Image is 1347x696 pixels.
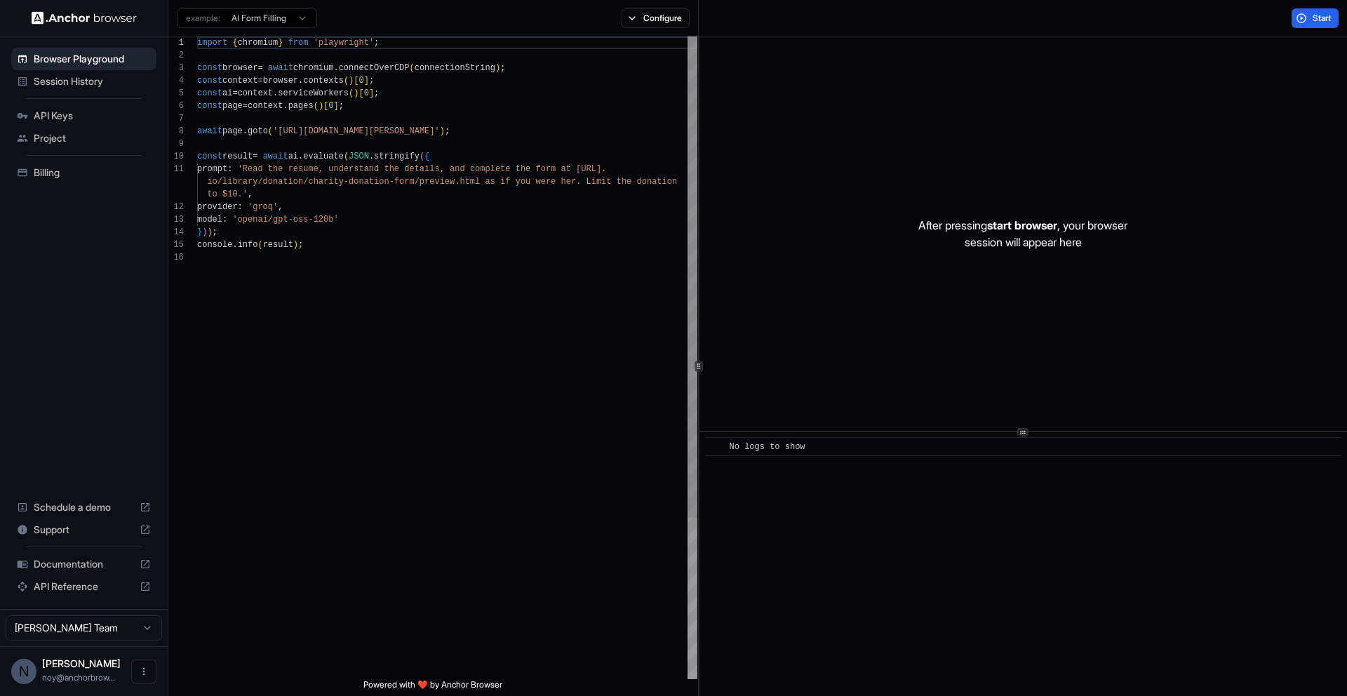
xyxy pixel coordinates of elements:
span: console [197,240,232,250]
span: 'openai/gpt-oss-120b' [232,215,338,225]
span: Powered with ❤️ by Anchor Browser [363,679,502,696]
span: serviceWorkers [278,88,349,98]
span: html as if you were her. Limit the donation [460,177,677,187]
span: Browser Playground [34,52,151,66]
span: ( [344,76,349,86]
span: Session History [34,74,151,88]
div: 9 [168,138,184,150]
span: connectOverCDP [339,63,410,73]
span: lete the form at [URL]. [490,164,607,174]
span: ​ [712,440,719,454]
span: ) [207,227,212,237]
span: io/library/donation/charity-donation-form/preview. [207,177,460,187]
span: await [263,152,288,161]
span: ( [257,240,262,250]
span: result [222,152,253,161]
span: prompt [197,164,227,174]
div: 1 [168,36,184,49]
span: ) [319,101,323,111]
div: Support [11,518,156,541]
span: from [288,38,309,48]
span: { [232,38,237,48]
span: const [197,63,222,73]
span: , [278,202,283,212]
span: No logs to show [730,442,805,452]
div: 3 [168,62,184,74]
span: { [424,152,429,161]
span: } [197,227,202,237]
span: Project [34,131,151,145]
span: = [257,63,262,73]
span: [ [323,101,328,111]
span: . [232,240,237,250]
span: browser [222,63,257,73]
span: ( [349,88,354,98]
span: = [253,152,257,161]
span: to $10.' [207,189,248,199]
span: 0 [364,88,369,98]
button: Start [1292,8,1339,28]
span: stringify [374,152,420,161]
div: Billing [11,161,156,184]
span: ) [354,88,358,98]
span: const [197,76,222,86]
div: 4 [168,74,184,87]
span: pages [288,101,314,111]
span: browser [263,76,298,86]
span: ; [339,101,344,111]
span: ; [213,227,217,237]
div: API Keys [11,105,156,127]
div: Browser Playground [11,48,156,70]
span: ; [298,240,303,250]
span: '[URL][DOMAIN_NAME][PERSON_NAME]' [273,126,440,136]
span: goto [248,126,268,136]
div: Schedule a demo [11,496,156,518]
span: [ [354,76,358,86]
span: ; [374,88,379,98]
span: = [243,101,248,111]
span: ; [500,63,505,73]
span: Support [34,523,134,537]
span: ; [445,126,450,136]
div: 13 [168,213,184,226]
div: 16 [168,251,184,264]
span: } [278,38,283,48]
button: Open menu [131,659,156,684]
span: Schedule a demo [34,500,134,514]
span: page [222,101,243,111]
span: 0 [358,76,363,86]
div: 11 [168,163,184,175]
span: Billing [34,166,151,180]
div: Project [11,127,156,149]
span: 'playwright' [314,38,374,48]
span: : [222,215,227,225]
span: ] [333,101,338,111]
span: [ [358,88,363,98]
span: ; [369,76,374,86]
span: ( [344,152,349,161]
div: 2 [168,49,184,62]
span: context [248,101,283,111]
span: = [257,76,262,86]
span: start browser [987,218,1057,232]
img: Anchor Logo [32,11,137,25]
div: 14 [168,226,184,239]
span: const [197,152,222,161]
span: 0 [328,101,333,111]
span: . [273,88,278,98]
span: ) [349,76,354,86]
span: . [369,152,374,161]
span: : [227,164,232,174]
div: Session History [11,70,156,93]
span: contexts [303,76,344,86]
span: ; [374,38,379,48]
div: 7 [168,112,184,125]
span: : [238,202,243,212]
p: After pressing , your browser session will appear here [918,217,1127,250]
span: ai [288,152,298,161]
span: const [197,88,222,98]
span: ) [293,240,298,250]
span: ] [364,76,369,86]
span: result [263,240,293,250]
span: = [232,88,237,98]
